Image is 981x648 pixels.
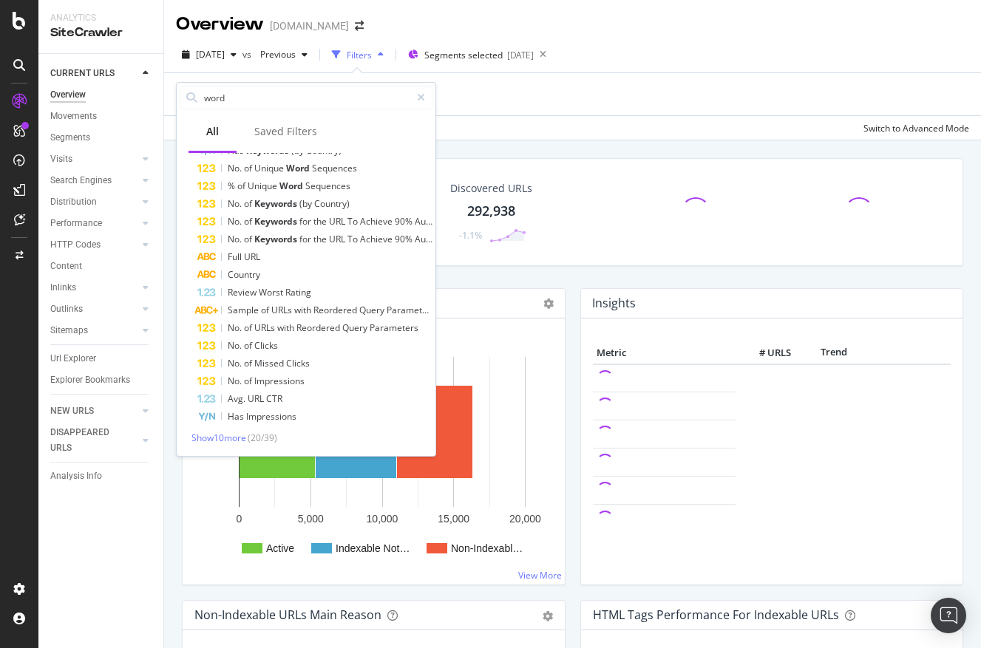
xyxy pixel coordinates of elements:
[194,607,381,622] div: Non-Indexable URLs Main Reason
[593,607,839,622] div: HTML Tags Performance for Indexable URLs
[244,375,254,387] span: of
[50,87,86,103] div: Overview
[50,12,152,24] div: Analytics
[863,122,969,134] div: Switch to Advanced Mode
[254,124,317,139] div: Saved Filters
[50,372,130,388] div: Explorer Bookmarks
[196,48,225,61] span: 2025 Aug. 23rd
[326,43,390,66] button: Filters
[244,197,254,210] span: of
[347,215,360,228] span: To
[228,357,244,369] span: No.
[50,301,138,317] a: Outlinks
[228,375,244,387] span: No.
[194,342,553,573] svg: A chart.
[294,304,313,316] span: with
[50,259,153,274] a: Content
[50,216,138,231] a: Performance
[254,197,299,210] span: Keywords
[299,197,314,210] span: (by
[50,130,153,146] a: Segments
[206,124,219,139] div: All
[299,233,313,245] span: for
[543,299,554,309] i: Options
[254,43,313,66] button: Previous
[50,403,94,419] div: NEW URLS
[592,293,636,313] h4: Insights
[450,181,532,196] div: Discovered URLs
[313,215,329,228] span: the
[50,351,153,366] a: Url Explorer
[50,24,152,41] div: SiteCrawler
[50,403,138,419] a: NEW URLS
[254,233,299,245] span: Keywords
[50,468,153,484] a: Analysis Info
[347,233,360,245] span: To
[285,286,311,299] span: Rating
[254,48,296,61] span: Previous
[50,66,138,81] a: CURRENT URLS
[415,215,453,228] span: Audience
[736,342,795,364] th: # URLS
[336,542,410,554] text: Indexable Not…
[228,392,248,405] span: Avg.
[261,304,271,316] span: of
[248,180,279,192] span: Unique
[254,357,286,369] span: Missed
[254,339,278,352] span: Clicks
[271,304,294,316] span: URLs
[50,216,102,231] div: Performance
[467,202,515,221] div: 292,938
[415,233,455,245] span: Audience
[254,162,286,174] span: Unique
[176,43,242,66] button: [DATE]
[312,162,357,174] span: Sequences
[286,357,310,369] span: Clicks
[228,410,246,423] span: Has
[176,12,264,37] div: Overview
[191,432,246,444] span: Show 10 more
[244,321,254,334] span: of
[266,392,282,405] span: CTR
[451,542,523,554] text: Non-Indexabl…
[50,425,125,456] div: DISAPPEARED URLS
[593,342,736,364] th: Metric
[228,304,261,316] span: Sample
[286,162,312,174] span: Word
[50,151,138,167] a: Visits
[313,233,329,245] span: the
[50,109,97,124] div: Movements
[347,49,372,61] div: Filters
[244,233,254,245] span: of
[50,194,97,210] div: Distribution
[254,321,277,334] span: URLs
[248,392,266,405] span: URL
[507,49,534,61] div: [DATE]
[244,357,254,369] span: of
[228,321,244,334] span: No.
[50,280,76,296] div: Inlinks
[246,410,296,423] span: Impressions
[228,197,244,210] span: No.
[203,86,410,109] input: Search by field name
[367,513,398,525] text: 10,000
[228,180,237,192] span: %
[395,215,415,228] span: 90%
[50,66,115,81] div: CURRENT URLS
[299,215,313,228] span: for
[277,321,296,334] span: with
[509,513,541,525] text: 20,000
[254,215,299,228] span: Keywords
[387,304,435,316] span: Parameters
[242,48,254,61] span: vs
[360,233,395,245] span: Achieve
[50,237,138,253] a: HTTP Codes
[270,18,349,33] div: [DOMAIN_NAME]
[355,21,364,31] div: arrow-right-arrow-left
[266,542,294,554] text: Active
[50,151,72,167] div: Visits
[228,250,244,263] span: Full
[228,233,244,245] span: No.
[402,43,534,66] button: Segments selected[DATE]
